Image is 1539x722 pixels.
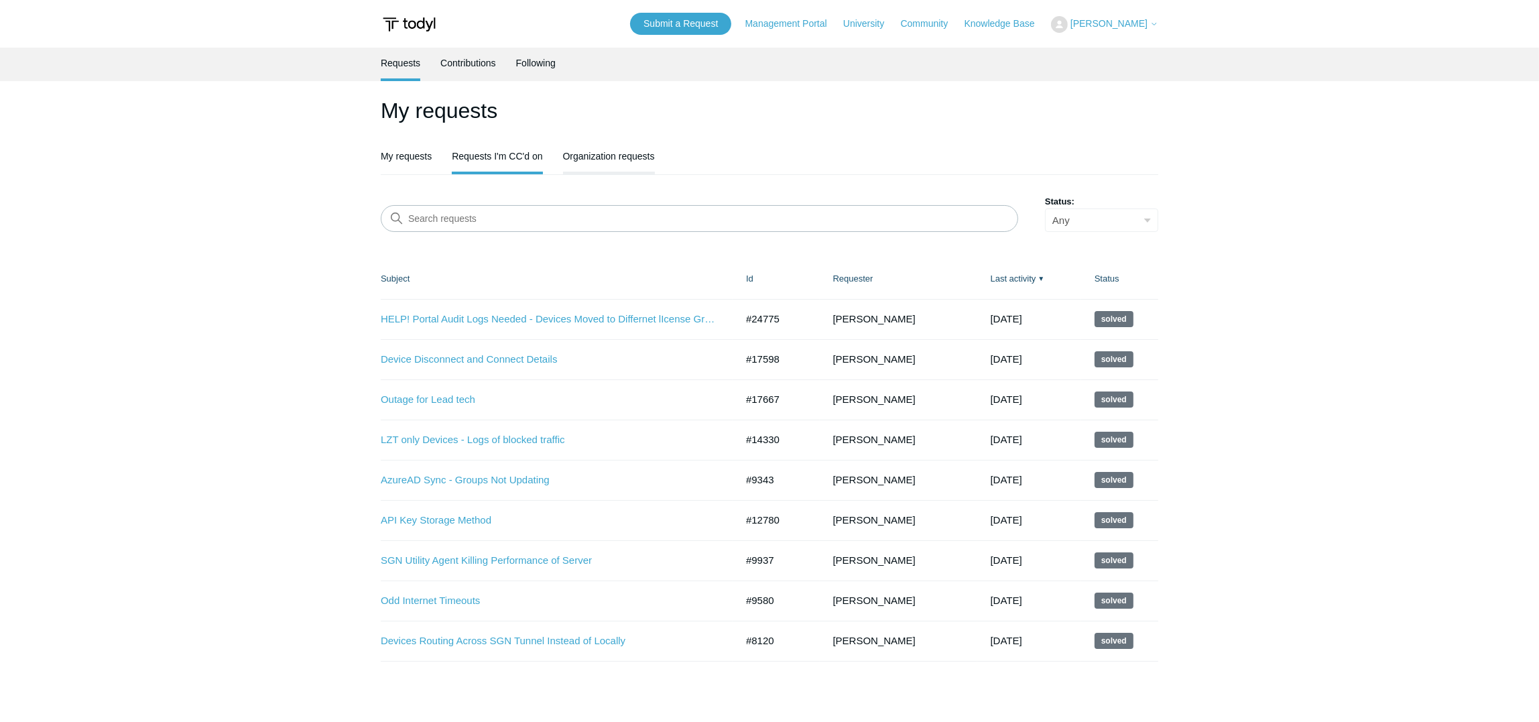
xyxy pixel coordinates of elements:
a: LZT only Devices - Logs of blocked traffic [381,432,716,448]
img: Todyl Support Center Help Center home page [381,12,438,37]
span: This request has been solved [1095,432,1133,448]
a: HELP! Portal Audit Logs Needed - Devices Moved to Differnet lIcense Group [381,312,716,327]
th: Requester [820,259,977,299]
span: This request has been solved [1095,552,1133,568]
a: Following [516,48,556,78]
time: 02/18/2023, 00:31 [991,635,1022,646]
td: #9937 [733,540,820,581]
h1: My requests [381,95,1158,127]
input: Search requests [381,205,1018,232]
td: [PERSON_NAME] [820,420,977,460]
td: [PERSON_NAME] [820,379,977,420]
time: 06/03/2023, 01:26 [991,554,1022,566]
td: [PERSON_NAME] [820,581,977,621]
a: Requests I'm CC'd on [452,141,542,172]
time: 11/08/2023, 18:02 [991,474,1022,485]
a: Management Portal [745,17,841,31]
span: This request has been solved [1095,311,1133,327]
td: [PERSON_NAME] [820,460,977,500]
time: 12/24/2024, 13:02 [991,353,1022,365]
td: [PERSON_NAME] [820,540,977,581]
a: Knowledge Base [965,17,1048,31]
a: API Key Storage Method [381,513,716,528]
td: #12780 [733,500,820,540]
a: Devices Routing Across SGN Tunnel Instead of Locally [381,634,716,649]
a: Community [901,17,962,31]
time: 05/28/2025, 17:02 [991,313,1022,324]
a: Last activity▼ [991,274,1036,284]
span: This request has been solved [1095,351,1133,367]
td: #17667 [733,379,820,420]
time: 05/18/2023, 01:26 [991,595,1022,606]
td: #24775 [733,299,820,339]
a: AzureAD Sync - Groups Not Updating [381,473,716,488]
span: This request has been solved [1095,593,1133,609]
td: #14330 [733,420,820,460]
td: #17598 [733,339,820,379]
td: #8120 [733,621,820,661]
button: [PERSON_NAME] [1051,16,1158,33]
th: Status [1081,259,1158,299]
a: SGN Utility Agent Killing Performance of Server [381,553,716,568]
span: This request has been solved [1095,472,1133,488]
span: [PERSON_NAME] [1070,18,1148,29]
td: [PERSON_NAME] [820,500,977,540]
span: This request has been solved [1095,392,1133,408]
time: 10/16/2023, 14:03 [991,514,1022,526]
a: Outage for Lead tech [381,392,716,408]
label: Status: [1045,195,1158,208]
a: Requests [381,48,420,78]
td: #9580 [733,581,820,621]
span: This request has been solved [1095,633,1133,649]
a: Device Disconnect and Connect Details [381,352,716,367]
td: [PERSON_NAME] [820,299,977,339]
td: [PERSON_NAME] [820,621,977,661]
td: [PERSON_NAME] [820,339,977,379]
a: Submit a Request [630,13,731,35]
a: University [843,17,898,31]
span: This request has been solved [1095,512,1133,528]
span: ▼ [1038,274,1045,284]
td: #9343 [733,460,820,500]
time: 06/09/2024, 19:01 [991,394,1022,405]
th: Id [733,259,820,299]
a: My requests [381,141,432,172]
a: Contributions [440,48,496,78]
th: Subject [381,259,733,299]
a: Organization requests [563,141,655,169]
a: Odd Internet Timeouts [381,593,716,609]
time: 01/02/2024, 14:03 [991,434,1022,445]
